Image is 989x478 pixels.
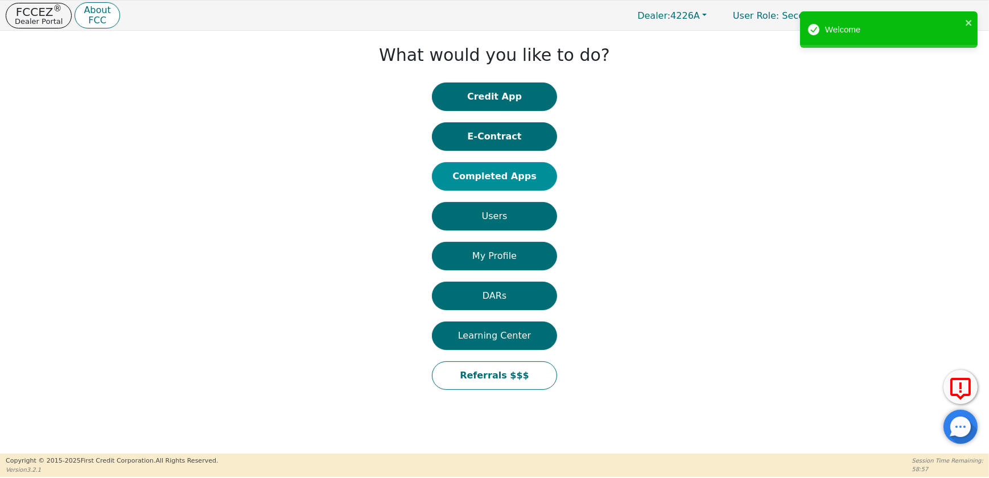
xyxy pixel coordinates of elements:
button: close [965,16,973,29]
span: User Role : [733,10,779,21]
button: Credit App [432,83,557,111]
button: AboutFCC [75,2,119,29]
p: Session Time Remaining: [912,456,983,465]
button: E-Contract [432,122,557,151]
button: My Profile [432,242,557,270]
p: Copyright © 2015- 2025 First Credit Corporation. [6,456,218,466]
button: Users [432,202,557,230]
a: User Role: Secondary [722,5,842,27]
button: Report Error to FCC [943,370,978,404]
p: 58:57 [912,465,983,473]
div: Welcome [825,23,962,36]
span: All Rights Reserved. [155,457,218,464]
h1: What would you like to do? [379,45,610,65]
button: Referrals $$$ [432,361,557,390]
p: FCCEZ [15,6,63,18]
p: Secondary [722,5,842,27]
span: 4226A [637,10,700,21]
button: Completed Apps [432,162,557,191]
p: Version 3.2.1 [6,465,218,474]
p: Dealer Portal [15,18,63,25]
button: 4226A:[PERSON_NAME] [844,7,983,24]
p: About [84,6,110,15]
span: Dealer: [637,10,670,21]
sup: ® [53,3,62,14]
button: Learning Center [432,322,557,350]
p: FCC [84,16,110,25]
button: FCCEZ®Dealer Portal [6,3,72,28]
button: Dealer:4226A [625,7,719,24]
button: DARs [432,282,557,310]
